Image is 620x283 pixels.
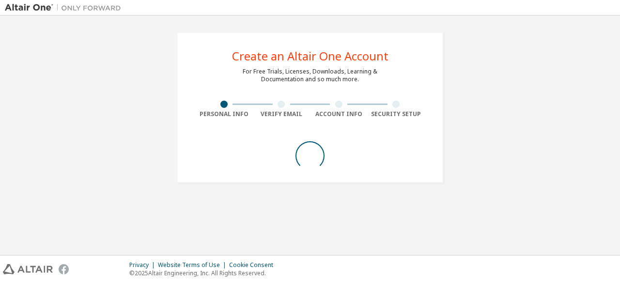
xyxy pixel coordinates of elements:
div: Create an Altair One Account [232,50,388,62]
div: Security Setup [368,110,425,118]
div: Account Info [310,110,368,118]
p: © 2025 Altair Engineering, Inc. All Rights Reserved. [129,269,279,277]
div: Personal Info [195,110,253,118]
img: Altair One [5,3,126,13]
div: For Free Trials, Licenses, Downloads, Learning & Documentation and so much more. [243,68,377,83]
img: facebook.svg [59,264,69,274]
div: Cookie Consent [229,261,279,269]
img: altair_logo.svg [3,264,53,274]
div: Website Terms of Use [158,261,229,269]
div: Verify Email [253,110,310,118]
div: Privacy [129,261,158,269]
